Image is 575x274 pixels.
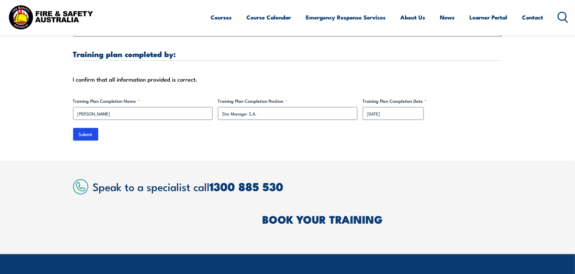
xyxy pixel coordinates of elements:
[363,107,424,120] input: dd/mm/yyyy
[211,8,232,26] a: Courses
[470,8,508,26] a: Learner Portal
[73,128,98,141] input: Submit
[440,8,455,26] a: News
[73,74,502,84] div: I confirm that all information provided is correct.
[262,214,502,224] h2: BOOK YOUR TRAINING
[73,98,213,104] label: Training Plan Completion Name
[218,98,357,104] label: Training Plan Completion Position
[73,50,502,58] h3: Training plan completed by:
[363,98,502,104] label: Training Plan Completion Date
[93,180,502,192] h2: Speak to a specialist call
[306,8,386,26] a: Emergency Response Services
[522,8,543,26] a: Contact
[247,8,291,26] a: Course Calendar
[401,8,425,26] a: About Us
[210,177,284,195] a: 1300 885 530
